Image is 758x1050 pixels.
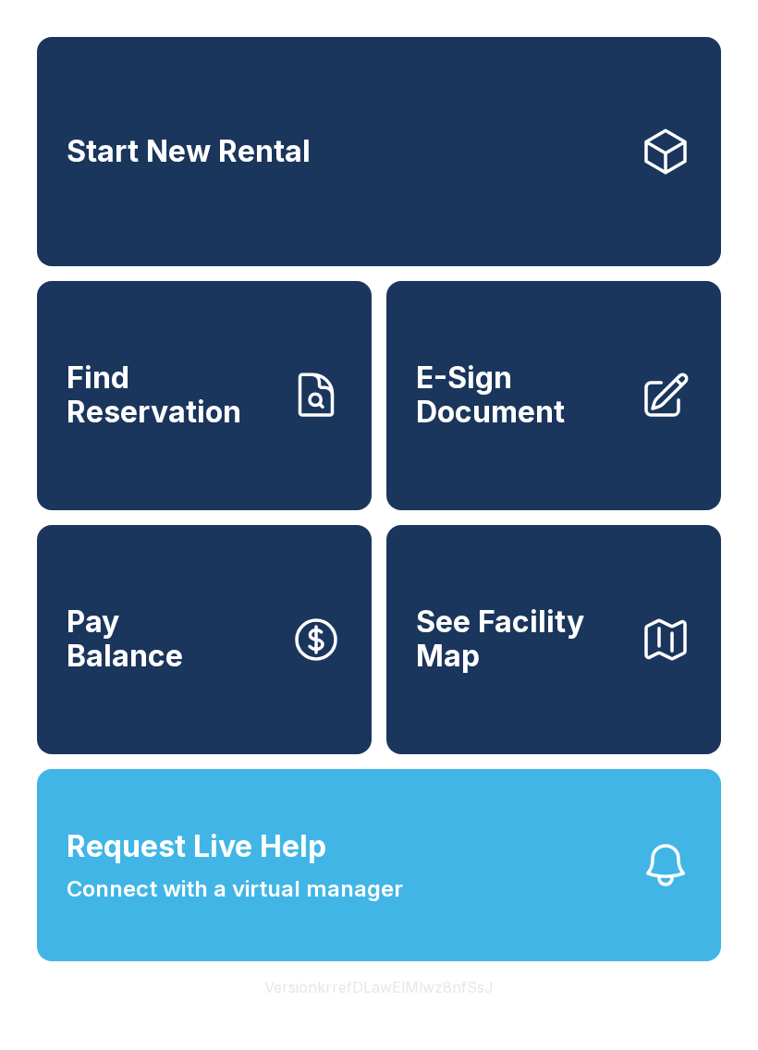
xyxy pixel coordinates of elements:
a: E-Sign Document [386,281,721,510]
span: Request Live Help [67,824,326,869]
span: Find Reservation [67,361,275,429]
span: E-Sign Document [416,361,625,429]
span: See Facility Map [416,605,625,673]
span: Connect with a virtual manager [67,873,403,906]
button: Request Live HelpConnect with a virtual manager [37,769,721,961]
a: Start New Rental [37,37,721,266]
button: VersionkrrefDLawElMlwz8nfSsJ [250,961,508,1013]
span: Start New Rental [67,135,311,169]
button: PayBalance [37,525,372,754]
span: Pay Balance [67,605,183,673]
a: Find Reservation [37,281,372,510]
button: See Facility Map [386,525,721,754]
